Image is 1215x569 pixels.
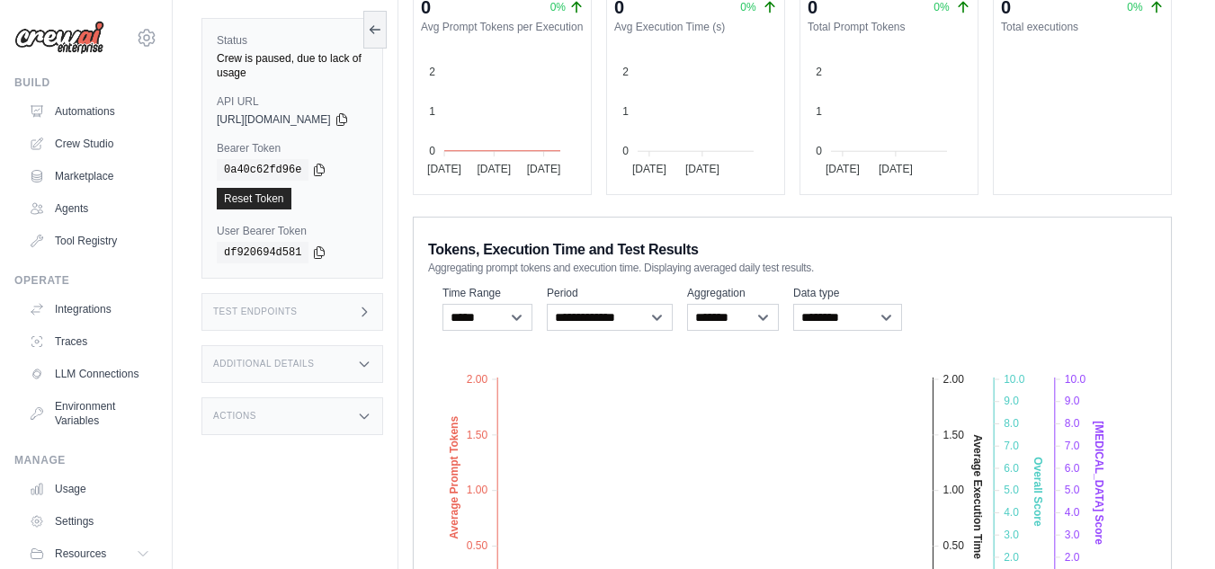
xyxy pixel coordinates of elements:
[22,539,157,568] button: Resources
[740,1,755,13] span: 0%
[1065,440,1080,452] tspan: 7.0
[1004,506,1019,519] tspan: 4.0
[808,20,970,34] dt: Total Prompt Tokens
[1004,440,1019,452] tspan: 7.0
[217,224,368,238] label: User Bearer Token
[879,163,913,175] tspan: [DATE]
[527,163,561,175] tspan: [DATE]
[217,188,291,209] a: Reset Token
[22,475,157,503] a: Usage
[622,66,629,78] tspan: 2
[427,163,461,175] tspan: [DATE]
[14,76,157,90] div: Build
[429,145,435,157] tspan: 0
[971,434,984,559] text: Average Execution Time
[1032,457,1044,527] text: Overall Score
[622,145,629,157] tspan: 0
[1065,529,1080,541] tspan: 3.0
[943,539,964,552] tspan: 0.50
[217,33,368,48] label: Status
[217,141,368,156] label: Bearer Token
[1001,20,1164,34] dt: Total executions
[1065,551,1080,564] tspan: 2.0
[1127,1,1142,13] span: 0%
[477,163,511,175] tspan: [DATE]
[1004,462,1019,475] tspan: 6.0
[467,539,488,552] tspan: 0.50
[632,163,666,175] tspan: [DATE]
[467,429,488,441] tspan: 1.50
[1065,462,1080,475] tspan: 6.0
[1065,395,1080,407] tspan: 9.0
[22,392,157,435] a: Environment Variables
[421,20,584,34] dt: Avg Prompt Tokens per Execution
[22,360,157,388] a: LLM Connections
[22,295,157,324] a: Integrations
[217,112,331,127] span: [URL][DOMAIN_NAME]
[1004,529,1019,541] tspan: 3.0
[22,162,157,191] a: Marketplace
[943,484,964,496] tspan: 1.00
[467,373,488,386] tspan: 2.00
[22,194,157,223] a: Agents
[685,163,719,175] tspan: [DATE]
[22,507,157,536] a: Settings
[1093,421,1105,545] text: [MEDICAL_DATA] Score
[1004,417,1019,430] tspan: 8.0
[429,66,435,78] tspan: 2
[429,105,435,118] tspan: 1
[816,145,822,157] tspan: 0
[14,273,157,288] div: Operate
[1004,551,1019,564] tspan: 2.0
[217,94,368,109] label: API URL
[826,163,860,175] tspan: [DATE]
[217,242,308,263] code: df920694d581
[1004,373,1025,386] tspan: 10.0
[22,227,157,255] a: Tool Registry
[22,327,157,356] a: Traces
[687,286,779,300] label: Aggregation
[217,51,368,80] div: Crew is paused, due to lack of usage
[943,429,964,441] tspan: 1.50
[1065,417,1080,430] tspan: 8.0
[213,411,256,422] h3: Actions
[622,105,629,118] tspan: 1
[213,359,314,369] h3: Additional Details
[22,97,157,126] a: Automations
[1125,483,1215,569] iframe: Chat Widget
[217,159,308,181] code: 0a40c62fd96e
[442,286,532,300] label: Time Range
[1065,506,1080,519] tspan: 4.0
[793,286,902,300] label: Data type
[14,21,104,55] img: Logo
[428,261,814,275] span: Aggregating prompt tokens and execution time. Displaying averaged daily test results.
[1065,373,1086,386] tspan: 10.0
[448,416,460,539] text: Average Prompt Tokens
[816,66,822,78] tspan: 2
[1065,484,1080,496] tspan: 5.0
[14,453,157,467] div: Manage
[1004,484,1019,496] tspan: 5.0
[22,129,157,158] a: Crew Studio
[428,239,699,261] span: Tokens, Execution Time and Test Results
[816,105,822,118] tspan: 1
[943,373,964,386] tspan: 2.00
[1004,395,1019,407] tspan: 9.0
[213,307,298,317] h3: Test Endpoints
[55,547,106,561] span: Resources
[467,484,488,496] tspan: 1.00
[547,286,673,300] label: Period
[614,20,777,34] dt: Avg Execution Time (s)
[934,1,949,13] span: 0%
